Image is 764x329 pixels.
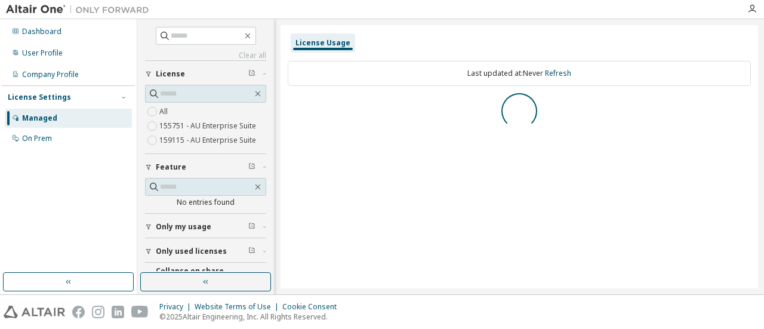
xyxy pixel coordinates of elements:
[159,119,258,133] label: 155751 - AU Enterprise Suite
[22,48,63,58] div: User Profile
[248,247,255,256] span: Clear filter
[145,214,266,240] button: Only my usage
[156,69,185,79] span: License
[195,302,282,312] div: Website Terms of Use
[282,302,344,312] div: Cookie Consent
[156,266,248,285] span: Collapse on share string
[156,247,227,256] span: Only used licenses
[131,306,149,318] img: youtube.svg
[22,113,57,123] div: Managed
[145,61,266,87] button: License
[248,162,255,172] span: Clear filter
[6,4,155,16] img: Altair One
[159,104,170,119] label: All
[295,38,350,48] div: License Usage
[22,70,79,79] div: Company Profile
[156,222,211,232] span: Only my usage
[159,302,195,312] div: Privacy
[92,306,104,318] img: instagram.svg
[22,27,61,36] div: Dashboard
[72,306,85,318] img: facebook.svg
[248,69,255,79] span: Clear filter
[22,134,52,143] div: On Prem
[145,198,266,207] div: No entries found
[145,154,266,180] button: Feature
[145,238,266,265] button: Only used licenses
[288,61,751,86] div: Last updated at: Never
[4,306,65,318] img: altair_logo.svg
[112,306,124,318] img: linkedin.svg
[159,133,258,147] label: 159115 - AU Enterprise Suite
[159,312,344,322] p: © 2025 Altair Engineering, Inc. All Rights Reserved.
[156,162,186,172] span: Feature
[545,68,571,78] a: Refresh
[8,93,71,102] div: License Settings
[248,222,255,232] span: Clear filter
[145,51,266,60] a: Clear all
